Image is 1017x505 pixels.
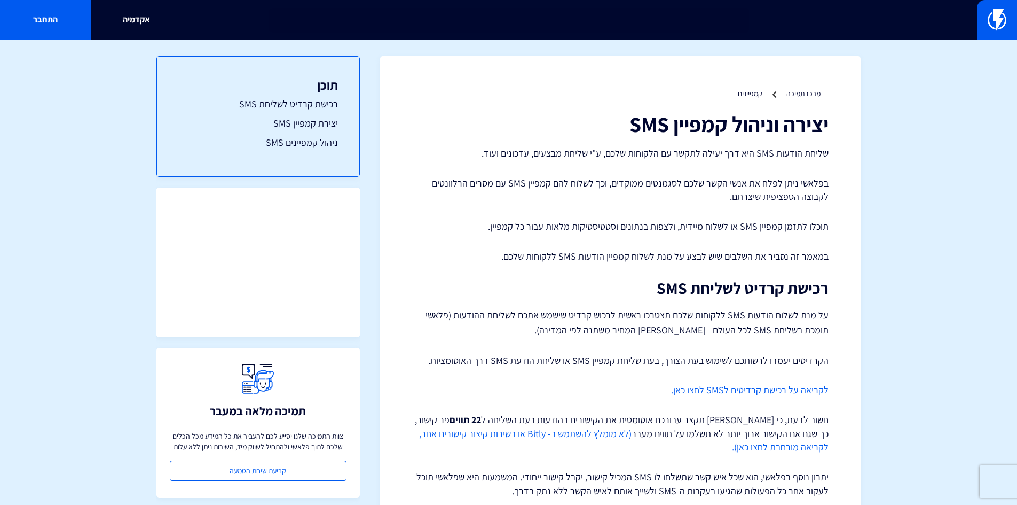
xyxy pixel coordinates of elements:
strong: 22 תווים [450,414,481,426]
a: יצירת קמפיין SMS [178,116,338,130]
p: יתרון נוסף בפלאשי, הוא שכל איש קשר שתשלחו לו SMS המכיל קישור, יקבל קישור ייחודי. המשמעות היא שפלא... [412,470,829,498]
p: על מנת לשלוח הודעות SMS ללקוחות שלכם תצטרכו ראשית לרכוש קרדיט שישמש אתכם לשליחת ההודעות (פלאשי תו... [412,308,829,338]
input: חיפוש מהיר... [269,8,749,33]
p: צוות התמיכה שלנו יסייע לכם להעביר את כל המידע מכל הכלים שלכם לתוך פלאשי ולהתחיל לשווק מיד, השירות... [170,431,346,452]
a: רכישת קרדיט לשליחת SMS [178,97,338,111]
a: מרכז תמיכה [786,89,821,98]
a: קביעת שיחת הטמעה [170,461,346,481]
p: חשוב לדעת, כי [PERSON_NAME] תקצר עבורכם אוטומטית את הקישורים בהודעות בעת השליחה ל פר קישור, כך שג... [412,413,829,454]
p: הקרדיטים יעמדו לרשותכם לשימוש בעת הצורך, בעת שליחת קמפיין SMS או שליחת הודעת SMS דרך האוטומציות. [412,354,829,368]
p: במאמר זה נסביר את השלבים שיש לבצע על מנת לשלוח קמפיין הודעות SMS ללקוחות שלכם. [412,250,829,263]
p: שליחת הודעות SMS היא דרך יעילה לתקשר עם הלקוחות שלכם, ע"י שליחת מבצעים, עדכונים ועוד. [412,146,829,160]
p: תוכלו לתזמן קמפיין SMS או לשלוח מיידית, ולצפות בנתונים וסטטיסטיקות מלאות עבור כל קמפיין. [412,220,829,234]
h2: רכישת קרדיט לשליחת SMS [412,279,829,297]
p: בפלאשי ניתן לפלח את אנשי הקשר שלכם לסגמנטים ממוקדים, וכך לשלוח להם קמפיין SMS עם מסרים הרלוונטים ... [412,176,829,204]
h3: תמיכה מלאה במעבר [210,405,306,417]
h3: תוכן [178,78,338,92]
a: ניהול קמפיינים SMS [178,136,338,150]
a: (לא מומלץ להשתמש ב- Bitly או בשירות קיצור קישורים אחר, לקריאה מורחבת לחצו כאן). [419,428,829,454]
h1: יצירה וניהול קמפיין SMS [412,112,829,136]
a: קמפיינים [738,89,762,98]
a: לקריאה על רכישת קרדיטים לSMS לחצו כאן. [671,384,829,396]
